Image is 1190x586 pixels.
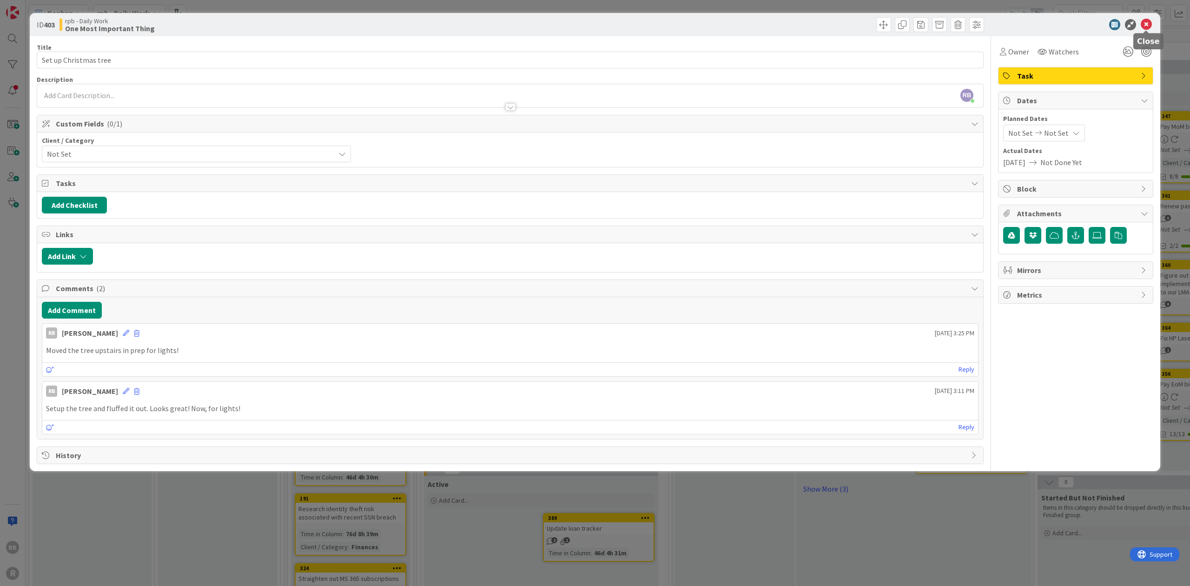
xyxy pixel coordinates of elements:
a: Reply [959,364,974,375]
span: Links [56,229,966,240]
span: Comments [56,283,966,294]
b: 403 [44,20,55,29]
span: Not Set [47,147,330,160]
span: Planned Dates [1003,114,1148,124]
p: Moved the tree upstairs in prep for lights! [46,345,974,356]
span: ID [37,19,55,30]
div: RB [46,327,57,339]
span: Not Done Yet [1040,157,1082,168]
span: rpb - Daily Work [65,17,155,25]
div: Client / Category [42,137,351,144]
span: Not Set [1008,127,1033,139]
span: Actual Dates [1003,146,1148,156]
span: ( 0/1 ) [107,119,122,128]
div: [PERSON_NAME] [62,327,118,339]
span: Mirrors [1017,265,1136,276]
div: [PERSON_NAME] [62,386,118,397]
span: Dates [1017,95,1136,106]
span: RB [960,89,973,102]
button: Add Comment [42,302,102,319]
input: type card name here... [37,52,984,68]
span: Attachments [1017,208,1136,219]
span: Owner [1008,46,1029,57]
span: Tasks [56,178,966,189]
button: Add Checklist [42,197,107,213]
span: Custom Fields [56,118,966,129]
span: ( 2 ) [96,284,105,293]
span: Task [1017,70,1136,81]
span: Block [1017,183,1136,194]
span: Description [37,75,73,84]
span: [DATE] 3:25 PM [935,328,974,338]
span: Watchers [1049,46,1079,57]
span: [DATE] [1003,157,1025,168]
h5: Close [1137,37,1160,46]
span: History [56,450,966,461]
button: Add Link [42,248,93,265]
p: Setup the tree and fluffed it out. Looks great! Now, for lights! [46,403,974,414]
span: Support [20,1,42,13]
div: RB [46,386,57,397]
label: Title [37,43,52,52]
b: One Most Important Thing [65,25,155,32]
a: Reply [959,421,974,433]
span: Not Set [1044,127,1069,139]
span: Metrics [1017,289,1136,300]
span: [DATE] 3:11 PM [935,386,974,396]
